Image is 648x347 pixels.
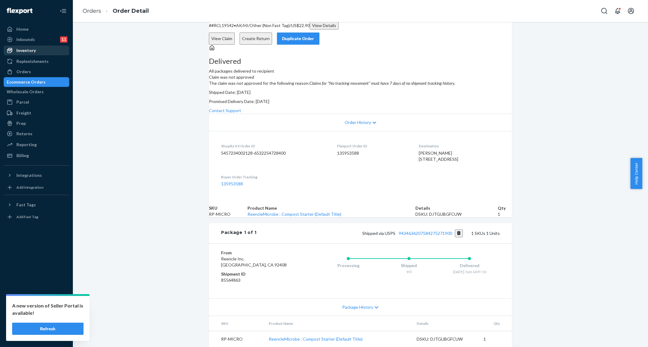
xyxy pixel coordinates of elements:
[209,98,512,105] p: Promised Delivery Date: [DATE]
[247,211,341,217] a: ReencleMicrobe : Compost Starter (Default Title)
[4,87,69,97] a: Wholesale Orders
[399,231,452,236] a: 9434636207584275271900
[4,77,69,87] a: Ecommerce Orders
[209,22,512,29] p: # #RCL19542 / US$22.90
[612,5,624,17] button: Open notifications
[630,158,642,189] button: Help Center
[16,202,36,208] div: Fast Tags
[16,142,37,148] div: Reporting
[83,8,101,14] a: Orders
[345,119,371,125] span: Order History
[209,89,512,95] p: Shipped Date: [DATE]
[16,47,36,53] div: Inventory
[221,150,327,156] dd: 5457234002128-6532254728400
[598,5,610,17] button: Open Search Box
[221,143,327,149] dt: Shopify V3 Order ID
[209,33,235,45] button: View Claim
[209,211,247,217] td: RP-MICRO
[4,140,69,149] a: Reporting
[221,271,294,277] dt: Shipment ID
[7,89,44,95] div: Wholesale Orders
[16,110,31,116] div: Freight
[209,205,247,211] th: SKU
[312,22,336,29] div: View Details
[16,153,29,159] div: Billing
[277,33,319,45] button: Duplicate Order
[4,309,69,319] a: Talk to Support
[342,304,373,310] span: Package History
[415,211,498,217] div: DSKU: DJTGUBGFCUW
[4,108,69,118] a: Freight
[113,8,149,14] a: Order Detail
[4,320,69,329] a: Help Center
[498,211,512,217] td: 1
[221,250,294,256] dt: From
[221,256,287,267] span: Reencle Inc. [GEOGRAPHIC_DATA], CA 92408
[479,316,512,331] th: Qty
[16,214,38,219] div: Add Fast Tag
[234,23,236,28] span: •
[4,129,69,139] a: Returns
[221,229,257,237] div: Package 1 of 1
[412,316,479,331] th: Details
[337,143,409,149] dt: Flexport Order ID
[269,336,363,342] a: ReencleMicrobe : Compost Starter (Default Title)
[4,299,69,309] a: Settings
[4,200,69,210] button: Fast Tags
[247,205,415,211] th: Product Name
[4,119,69,128] a: Prep
[236,23,290,28] span: AK/HI/Other (Non Fast Tag)
[60,36,67,43] div: 11
[221,277,294,283] dd: 85564863
[318,263,379,269] div: Processing
[4,35,69,44] a: Inbounds11
[439,263,500,269] div: Delivered
[221,181,243,186] a: 135953588
[7,8,32,14] img: Flexport logo
[209,57,512,74] div: All packages delivered to recipient
[419,143,500,149] dt: Destination
[4,151,69,160] a: Billing
[363,231,463,236] span: Shipped via USPS
[4,67,69,77] a: Orders
[379,263,439,269] div: Shipped
[57,5,69,17] button: Close Navigation
[4,46,69,55] a: Inventory
[417,336,474,342] div: DSKU: DJTGUBGFCUW
[209,316,264,331] th: SKU
[4,170,69,180] button: Integrations
[439,269,500,274] div: [DATE] 7am GMT-10
[7,79,46,85] div: Ecommerce Orders
[209,80,512,86] p: The claim was not approved for the following reason:
[415,205,498,211] th: Details
[4,57,69,66] a: Replenishments
[16,99,29,105] div: Parcel
[625,5,637,17] button: Open account menu
[209,74,512,80] header: Claim was not approved
[257,229,500,237] div: 1 SKUs 1 Units
[4,97,69,107] a: Parcel
[309,81,455,86] em: Claims for "No tracking movement" must have 7 days of no shipment tracking history.
[209,57,512,65] h3: Delivered
[16,69,31,75] div: Orders
[240,33,272,45] button: Create Return
[16,131,32,137] div: Returns
[221,174,327,180] dt: Buyer Order Tracking
[264,316,412,331] th: Product Name
[4,183,69,192] a: Add Integration
[282,36,314,42] div: Duplicate Order
[12,323,84,335] button: Refresh
[16,26,29,32] div: Home
[16,120,26,126] div: Prep
[16,185,43,190] div: Add Integration
[479,331,512,347] td: 1
[337,150,409,156] dd: 135953588
[419,150,458,162] span: [PERSON_NAME] [STREET_ADDRESS]
[310,22,339,29] button: View Details
[4,212,69,222] a: Add Fast Tag
[498,205,512,211] th: Qty
[16,36,35,43] div: Inbounds
[209,108,241,113] a: Contact Support
[78,2,154,20] ol: breadcrumbs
